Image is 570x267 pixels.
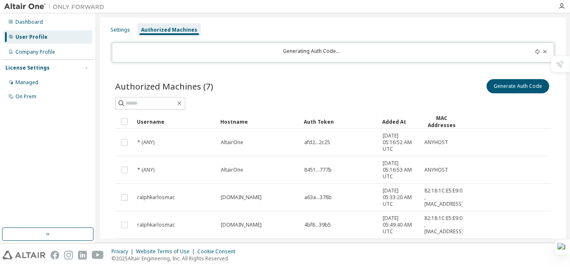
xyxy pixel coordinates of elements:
[141,27,197,33] div: Authorized Machines
[197,248,240,255] div: Cookie Consent
[487,79,549,93] button: Generate Auth Code
[424,167,448,173] span: ANYHOST
[137,194,175,201] span: ralphkarlosmac
[221,139,243,146] span: AltairOne
[111,27,130,33] div: Settings
[3,251,45,260] img: altair_logo.svg
[221,167,243,173] span: AltairOne
[383,215,417,235] span: [DATE] 05:49:40 AM UTC
[383,132,417,152] span: [DATE] 05:16:52 AM UTC
[382,115,417,128] div: Added At
[5,65,50,71] div: License Settings
[221,194,262,201] span: [DOMAIN_NAME]
[304,194,332,201] span: a63a...378b
[424,139,448,146] span: ANYHOST
[92,251,104,260] img: youtube.svg
[15,79,38,86] div: Managed
[15,19,43,25] div: Dashboard
[424,187,465,207] span: 82:18:1C:E5:E9:00 , [MAC_ADDRESS]
[136,248,197,255] div: Website Terms of Use
[424,215,465,235] span: 82:18:1C:E5:E9:00 , [MAC_ADDRESS]
[137,139,154,146] span: * (ANY)
[15,34,48,40] div: User Profile
[383,160,417,180] span: [DATE] 05:16:53 AM UTC
[117,48,505,57] div: Generating Auth Code...
[304,139,330,146] span: afd2...2c25
[115,80,213,92] span: Authorized Machines (7)
[64,251,73,260] img: instagram.svg
[4,2,108,11] img: Altair One
[304,222,331,228] span: 4bf8...39b5
[15,49,55,55] div: Company Profile
[383,187,417,207] span: [DATE] 05:33:20 AM UTC
[424,115,459,129] div: MAC Addresses
[304,115,376,128] div: Auth Token
[78,251,87,260] img: linkedin.svg
[111,248,136,255] div: Privacy
[221,222,262,228] span: [DOMAIN_NAME]
[137,167,154,173] span: * (ANY)
[220,115,297,128] div: Hostname
[111,255,240,262] p: © 2025 Altair Engineering, Inc. All Rights Reserved.
[137,222,175,228] span: ralphkarlosmac
[50,251,59,260] img: facebook.svg
[137,115,214,128] div: Username
[15,93,36,100] div: On Prem
[304,167,332,173] span: 8451...777b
